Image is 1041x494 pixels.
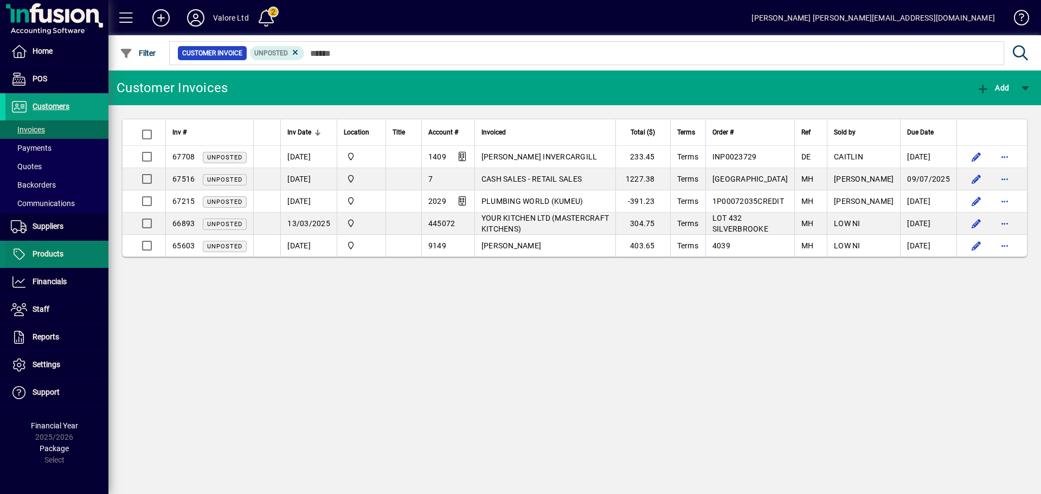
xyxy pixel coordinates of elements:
span: 66893 [172,219,195,228]
span: HILLCREST WAREHOUSE [344,240,379,252]
span: 9149 [428,241,446,250]
span: 1409 [428,152,446,161]
span: Support [33,388,60,396]
a: Quotes [5,157,108,176]
span: Terms [677,152,698,161]
a: POS [5,66,108,93]
span: 7 [428,175,433,183]
span: MH [801,219,814,228]
button: Edit [968,170,985,188]
span: Sold by [834,126,856,138]
span: Order # [712,126,734,138]
span: Package [40,444,69,453]
a: Backorders [5,176,108,194]
a: Reports [5,324,108,351]
button: More options [996,237,1013,254]
span: Unposted [207,198,242,206]
span: Settings [33,360,60,369]
span: Payments [11,144,52,152]
span: [PERSON_NAME] INVERCARGILL [481,152,597,161]
span: MH [801,241,814,250]
span: 4039 [712,241,730,250]
td: 1227.38 [615,168,670,190]
td: [DATE] [280,235,337,256]
td: 403.65 [615,235,670,256]
span: [PERSON_NAME] [834,197,894,206]
span: 67708 [172,152,195,161]
div: Due Date [907,126,950,138]
span: 2029 [428,197,446,206]
span: Backorders [11,181,56,189]
button: More options [996,193,1013,210]
span: Quotes [11,162,42,171]
span: LOW NI [834,241,860,250]
span: 445072 [428,219,455,228]
span: PLUMBING WORLD (KUMEU) [481,197,583,206]
td: -391.23 [615,190,670,213]
td: [DATE] [900,235,956,256]
span: Invoiced [481,126,506,138]
span: [PERSON_NAME] [481,241,541,250]
button: Add [974,78,1012,98]
mat-chip: Customer Invoice Status: Unposted [250,46,305,60]
span: MH [801,175,814,183]
span: Filter [120,49,156,57]
span: Reports [33,332,59,341]
span: Terms [677,241,698,250]
span: Home [33,47,53,55]
span: CASH SALES - RETAIL SALES [481,175,582,183]
div: Total ($) [622,126,664,138]
span: Title [393,126,405,138]
span: POS [33,74,47,83]
div: Order # [712,126,788,138]
div: Valore Ltd [213,9,249,27]
button: More options [996,215,1013,232]
span: Suppliers [33,222,63,230]
span: Terms [677,175,698,183]
td: 304.75 [615,213,670,235]
button: Edit [968,148,985,165]
div: [PERSON_NAME] [PERSON_NAME][EMAIL_ADDRESS][DOMAIN_NAME] [751,9,995,27]
div: Account # [428,126,468,138]
span: DE [801,152,811,161]
span: Unposted [207,176,242,183]
a: Invoices [5,120,108,139]
div: Sold by [834,126,894,138]
span: Location [344,126,369,138]
span: HILLCREST WAREHOUSE [344,151,379,163]
div: Customer Invoices [117,79,228,97]
a: Home [5,38,108,65]
span: 67516 [172,175,195,183]
span: Ref [801,126,811,138]
a: Suppliers [5,213,108,240]
span: LOW NI [834,219,860,228]
button: More options [996,148,1013,165]
span: Communications [11,199,75,208]
div: Inv # [172,126,247,138]
div: Inv Date [287,126,330,138]
span: CAITLIN [834,152,863,161]
span: YOUR KITCHEN LTD (MASTERCRAFT KITCHENS) [481,214,609,233]
span: Financial Year [31,421,78,430]
span: Products [33,249,63,258]
td: [DATE] [900,213,956,235]
span: Customer Invoice [182,48,242,59]
span: Add [976,84,1009,92]
span: HILLCREST WAREHOUSE [344,173,379,185]
td: [DATE] [280,190,337,213]
div: Location [344,126,379,138]
button: Edit [968,193,985,210]
span: Terms [677,197,698,206]
span: Inv Date [287,126,311,138]
button: Edit [968,215,985,232]
span: INP0023729 [712,152,757,161]
span: Financials [33,277,67,286]
a: Knowledge Base [1006,2,1027,37]
span: [GEOGRAPHIC_DATA] [712,175,788,183]
span: LOT 432 SILVERBROOKE [712,214,768,233]
td: [DATE] [280,168,337,190]
td: 09/07/2025 [900,168,956,190]
a: Support [5,379,108,406]
span: Invoices [11,125,45,134]
span: Total ($) [631,126,655,138]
